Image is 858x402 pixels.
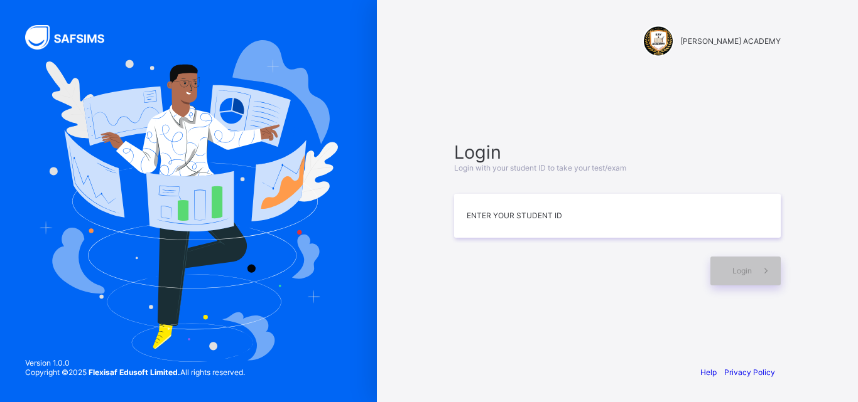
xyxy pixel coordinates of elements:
span: Login [732,266,752,275]
img: SAFSIMS Logo [25,25,119,50]
span: Login with your student ID to take your test/exam [454,163,626,172]
a: Help [700,368,717,377]
strong: Flexisaf Edusoft Limited. [89,368,180,377]
a: Privacy Policy [724,368,775,377]
span: Copyright © 2025 All rights reserved. [25,368,245,377]
span: Version 1.0.0 [25,358,245,368]
img: Hero Image [39,40,338,361]
span: Login [454,141,781,163]
span: [PERSON_NAME] ACADEMY [680,36,781,46]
